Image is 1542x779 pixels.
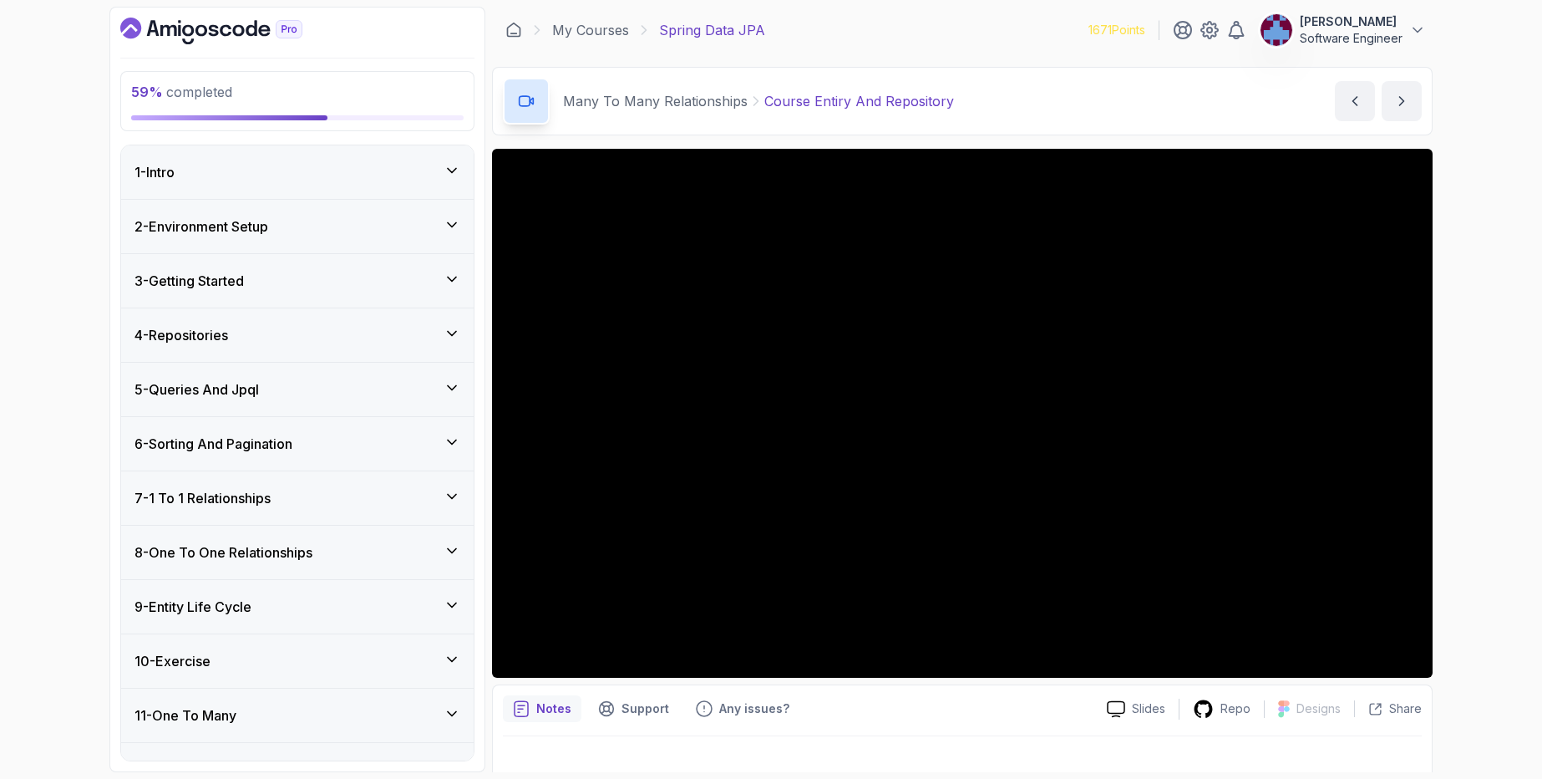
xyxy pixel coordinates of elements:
[134,705,236,726] h3: 11 - One To Many
[1093,700,1179,718] a: Slides
[134,271,244,291] h3: 3 - Getting Started
[686,695,799,722] button: Feedback button
[120,18,341,44] a: Dashboard
[121,580,474,634] button: 9-Entity Life Cycle
[121,417,474,471] button: 6-Sorting And Pagination
[1220,700,1250,717] p: Repo
[1179,699,1264,720] a: Repo
[1335,81,1375,121] button: previous content
[1354,700,1422,717] button: Share
[1300,30,1403,47] p: Software Engineer
[121,308,474,362] button: 4-Repositories
[1382,81,1422,121] button: next content
[563,91,748,111] p: Many To Many Relationships
[134,325,228,345] h3: 4 - Repositories
[121,471,474,525] button: 7-1 To 1 Relationships
[134,651,211,671] h3: 10 - Exercise
[134,216,268,237] h3: 2 - Environment Setup
[764,91,954,111] p: Course Entiry And Repository
[134,434,292,454] h3: 6 - Sorting And Pagination
[1300,13,1403,30] p: [PERSON_NAME]
[492,149,1433,678] iframe: 2 - Course Entiry and Repository
[1088,22,1145,38] p: 1671 Points
[121,689,474,742] button: 11-One To Many
[505,22,522,38] a: Dashboard
[134,542,312,563] h3: 8 - One To One Relationships
[1438,675,1542,754] iframe: chat widget
[134,597,251,617] h3: 9 - Entity Life Cycle
[536,700,571,717] p: Notes
[621,700,669,717] p: Support
[1389,700,1422,717] p: Share
[121,363,474,416] button: 5-Queries And Jpql
[1260,14,1292,46] img: user profile image
[121,526,474,579] button: 8-One To One Relationships
[503,695,581,722] button: notes button
[1260,13,1426,47] button: user profile image[PERSON_NAME]Software Engineer
[131,84,232,100] span: completed
[588,695,679,722] button: Support button
[121,200,474,253] button: 2-Environment Setup
[552,20,629,40] a: My Courses
[134,379,259,400] h3: 5 - Queries And Jpql
[121,145,474,199] button: 1-Intro
[134,488,271,508] h3: 7 - 1 To 1 Relationships
[1132,700,1165,717] p: Slides
[719,700,789,717] p: Any issues?
[134,162,175,182] h3: 1 - Intro
[659,20,765,40] p: Spring Data JPA
[131,84,163,100] span: 59 %
[121,634,474,688] button: 10-Exercise
[121,254,474,308] button: 3-Getting Started
[1296,700,1341,717] p: Designs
